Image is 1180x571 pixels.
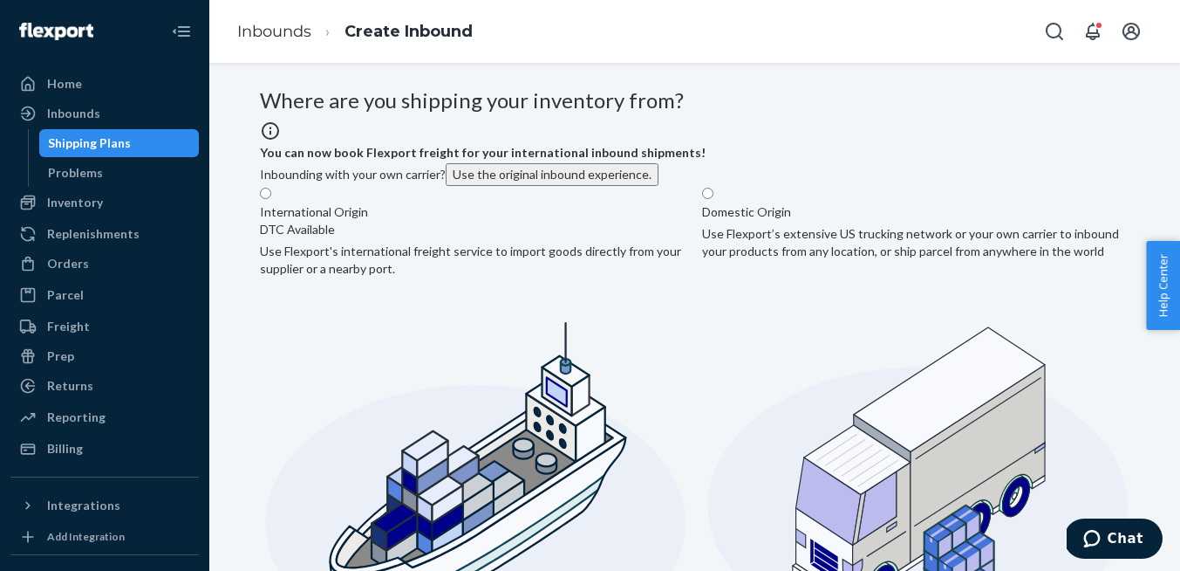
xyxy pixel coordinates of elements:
[260,142,1130,163] span: You can now book Flexport freight for your international inbound shipments!
[260,167,658,182] span: Inbounding with your own carrier?
[237,22,311,41] a: Inbounds
[260,221,368,238] div: DTC Available
[10,220,199,248] a: Replenishments
[47,440,83,457] div: Billing
[223,6,487,58] ol: breadcrumbs
[10,100,199,127] a: Inbounds
[47,286,84,304] div: Parcel
[47,347,74,365] div: Prep
[1075,14,1110,49] button: Open notifications
[10,281,199,309] a: Parcel
[10,492,199,519] button: Integrations
[47,497,120,514] div: Integrations
[344,22,473,41] a: Create Inbound
[47,255,89,272] div: Orders
[47,194,103,211] div: Inventory
[47,105,100,122] div: Inbounds
[47,318,90,335] div: Freight
[10,342,199,370] a: Prep
[164,14,199,49] button: Close Navigation
[47,409,106,426] div: Reporting
[702,188,713,199] input: Domestic OriginUse Flexport’s extensive US trucking network or your own carrier to inbound your p...
[19,23,93,40] img: Flexport logo
[39,129,200,157] a: Shipping Plans
[10,403,199,431] a: Reporting
[47,529,125,544] div: Add Integration
[47,377,93,395] div: Returns
[702,203,791,221] div: Domestic Origin
[48,134,131,152] div: Shipping Plans
[260,89,1130,112] h3: Where are you shipping your inventory from?
[39,159,200,187] a: Problems
[260,203,368,238] div: International Origin
[10,526,199,547] a: Add Integration
[10,189,199,217] a: Inventory
[260,243,688,278] div: Use Flexport's international freight service to import goods directly from your supplier or a nea...
[260,188,271,199] input: International OriginDTC AvailableUse Flexport's international freight service to import goods dir...
[10,372,199,400] a: Returns
[47,75,82,93] div: Home
[702,225,1130,260] div: Use Flexport’s extensive US trucking network or your own carrier to inbound your products from an...
[446,163,658,186] button: Use the original inbound experience.
[10,435,199,463] a: Billing
[1146,241,1180,330] button: Help Center
[10,313,199,341] a: Freight
[1067,519,1163,562] iframe: Opens a widget where you can chat to one of our agents
[1037,14,1072,49] button: Open Search Box
[48,164,103,182] div: Problems
[1114,14,1149,49] button: Open account menu
[10,70,199,98] a: Home
[47,225,140,243] div: Replenishments
[10,250,199,278] a: Orders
